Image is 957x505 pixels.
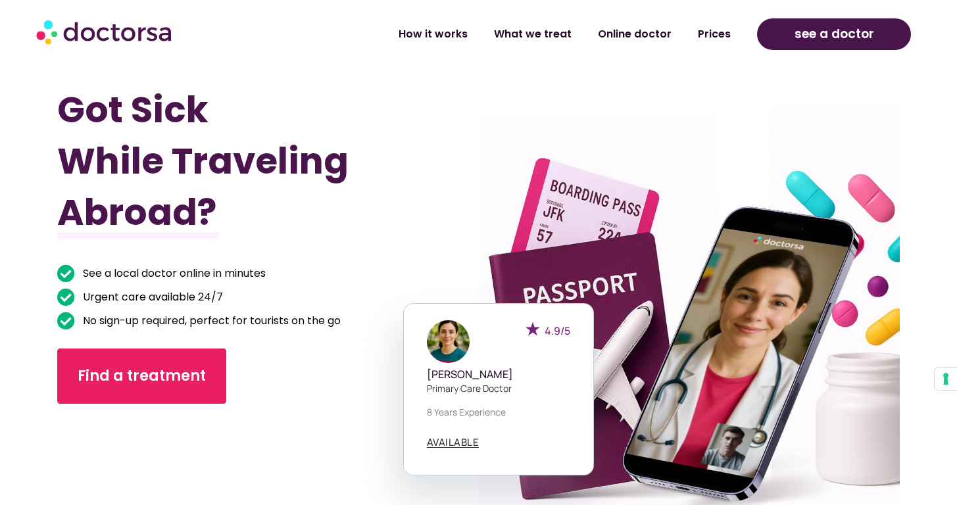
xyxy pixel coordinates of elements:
[427,437,479,447] span: AVAILABLE
[757,18,912,50] a: see a doctor
[80,288,223,306] span: Urgent care available 24/7
[545,324,570,338] span: 4.9/5
[253,19,744,49] nav: Menu
[385,19,481,49] a: How it works
[57,84,415,238] h1: Got Sick While Traveling Abroad?
[427,405,570,419] p: 8 years experience
[427,381,570,395] p: Primary care doctor
[685,19,744,49] a: Prices
[57,349,226,404] a: Find a treatment
[585,19,685,49] a: Online doctor
[481,19,585,49] a: What we treat
[935,368,957,390] button: Your consent preferences for tracking technologies
[80,264,266,283] span: See a local doctor online in minutes
[80,312,341,330] span: No sign-up required, perfect for tourists on the go
[795,24,874,45] span: see a doctor
[427,368,570,381] h5: [PERSON_NAME]
[427,437,479,448] a: AVAILABLE
[78,366,206,387] span: Find a treatment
